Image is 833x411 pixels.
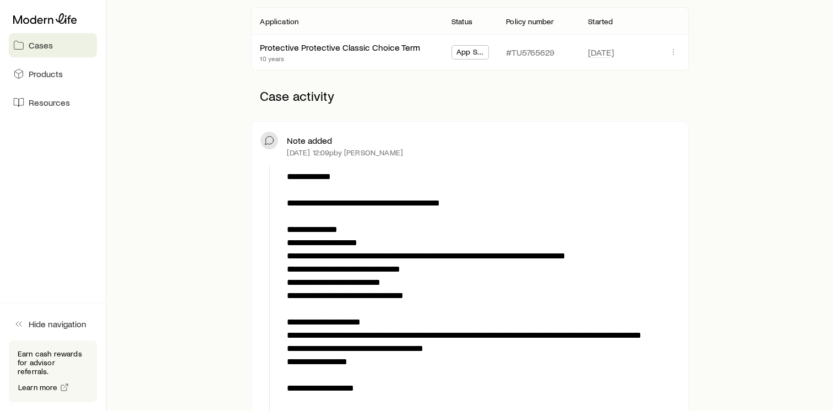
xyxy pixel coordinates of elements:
[29,97,70,108] span: Resources
[451,17,472,26] p: Status
[287,148,403,157] p: [DATE] 12:09p by [PERSON_NAME]
[9,340,97,402] div: Earn cash rewards for advisor referrals.Learn more
[588,17,613,26] p: Started
[9,33,97,57] a: Cases
[456,47,484,59] span: App Submitted
[506,17,554,26] p: Policy number
[9,312,97,336] button: Hide navigation
[287,135,332,146] p: Note added
[9,90,97,115] a: Resources
[260,54,420,63] p: 10 years
[260,42,420,53] div: Protective Protective Classic Choice Term
[506,47,554,58] p: #TU5765629
[9,62,97,86] a: Products
[29,318,86,329] span: Hide navigation
[260,42,420,52] a: Protective Protective Classic Choice Term
[29,40,53,51] span: Cases
[251,79,688,112] p: Case activity
[18,349,88,376] p: Earn cash rewards for advisor referrals.
[29,68,63,79] span: Products
[588,47,614,58] span: [DATE]
[18,383,58,391] span: Learn more
[260,17,298,26] p: Application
